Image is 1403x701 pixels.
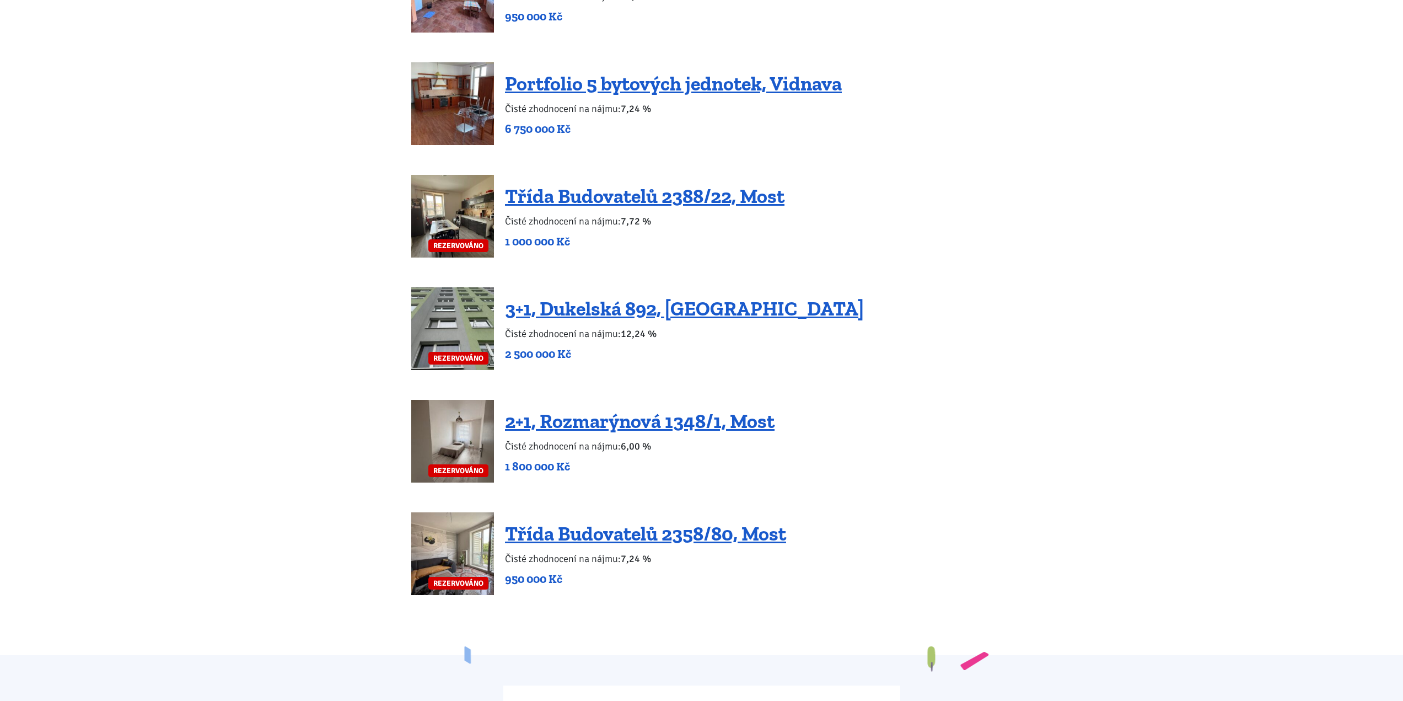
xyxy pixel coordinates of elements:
[505,346,864,362] p: 2 500 000 Kč
[505,213,784,229] p: Čisté zhodnocení na nájmu:
[505,459,775,474] p: 1 800 000 Kč
[428,239,488,252] span: REZERVOVÁNO
[505,571,786,587] p: 950 000 Kč
[505,101,842,116] p: Čisté zhodnocení na nájmu:
[505,409,775,433] a: 2+1, Rozmarýnová 1348/1, Most
[505,9,792,24] p: 950 000 Kč
[428,464,488,477] span: REZERVOVÁNO
[621,440,651,452] b: 6,00 %
[505,522,786,545] a: Třída Budovatelů 2358/80, Most
[411,175,494,258] a: REZERVOVÁNO
[505,121,842,137] p: 6 750 000 Kč
[621,215,651,227] b: 7,72 %
[621,553,651,565] b: 7,24 %
[505,438,775,454] p: Čisté zhodnocení na nájmu:
[411,400,494,483] a: REZERVOVÁNO
[505,326,864,341] p: Čisté zhodnocení na nájmu:
[621,328,657,340] b: 12,24 %
[505,184,784,208] a: Třída Budovatelů 2388/22, Most
[505,72,842,95] a: Portfolio 5 bytových jednotek, Vidnava
[411,287,494,370] a: REZERVOVÁNO
[621,103,651,115] b: 7,24 %
[428,352,488,365] span: REZERVOVÁNO
[505,297,864,320] a: 3+1, Dukelská 892, [GEOGRAPHIC_DATA]
[505,234,784,249] p: 1 000 000 Kč
[411,512,494,595] a: REZERVOVÁNO
[428,577,488,590] span: REZERVOVÁNO
[505,551,786,566] p: Čisté zhodnocení na nájmu:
